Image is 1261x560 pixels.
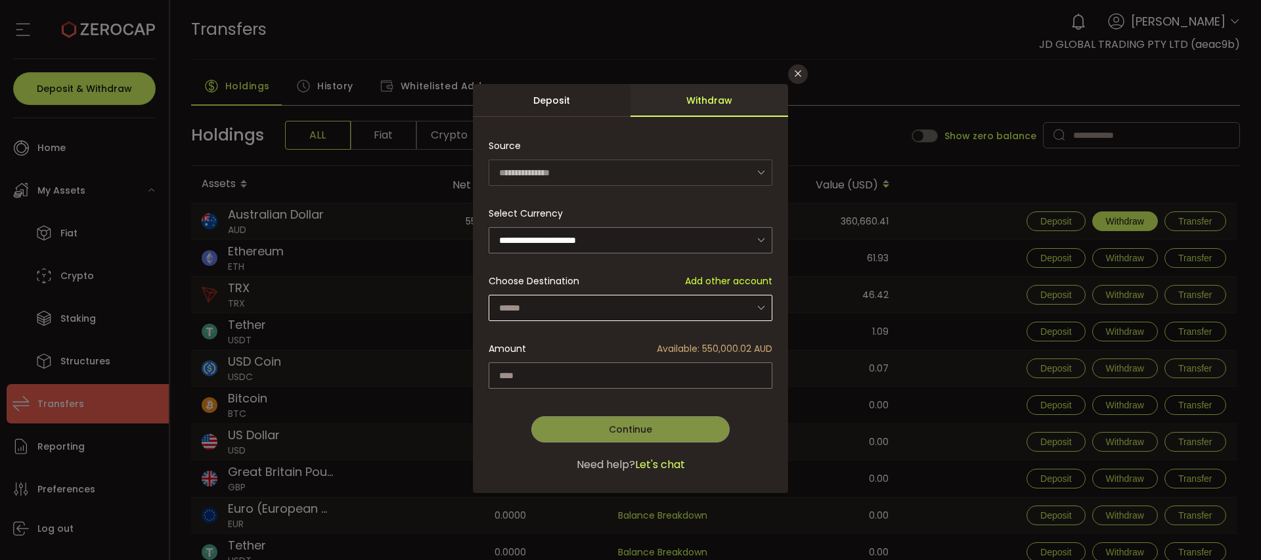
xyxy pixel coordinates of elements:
span: Let's chat [635,457,685,473]
span: Add other account [685,274,772,288]
div: Deposit [473,84,630,117]
span: Need help? [577,457,635,473]
span: Available: 550,000.02 AUD [657,342,772,356]
button: Continue [531,416,730,442]
span: Continue [609,423,652,436]
span: Choose Destination [489,274,579,288]
iframe: Chat Widget [1105,418,1261,560]
div: 聊天小组件 [1105,418,1261,560]
label: Select Currency [489,207,571,220]
div: Withdraw [630,84,788,117]
span: Amount [489,342,526,356]
div: dialog [473,84,788,493]
button: Close [788,64,808,84]
span: Source [489,133,521,159]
